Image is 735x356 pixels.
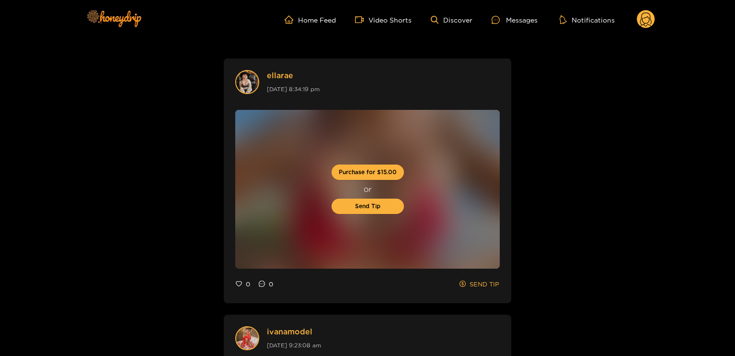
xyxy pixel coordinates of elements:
[355,15,368,24] span: video-camera
[259,281,265,288] span: message
[355,202,380,211] span: Send Tip
[235,276,251,292] button: heart0
[236,71,258,93] img: user avatar
[267,83,320,95] div: [DATE] 8:34:19 pm
[332,165,404,180] button: Purchase for $15.00
[267,70,320,81] a: ellarae
[459,276,500,292] button: dollar-circleSEND TIP
[258,276,274,292] button: message0
[557,15,618,24] button: Notifications
[267,340,321,351] div: [DATE] 9:23:08 am
[285,15,298,24] span: home
[236,281,242,288] span: heart
[332,184,404,195] span: or
[236,327,258,349] img: user avatar
[246,279,250,289] span: 0
[459,281,466,288] span: dollar-circle
[470,279,499,289] span: SEND TIP
[332,199,404,214] button: Send Tip
[285,15,336,24] a: Home Feed
[267,326,321,337] a: ivanamodel
[431,16,472,24] a: Discover
[355,15,412,24] a: Video Shorts
[492,14,538,25] div: Messages
[339,168,397,177] span: Purchase for $15.00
